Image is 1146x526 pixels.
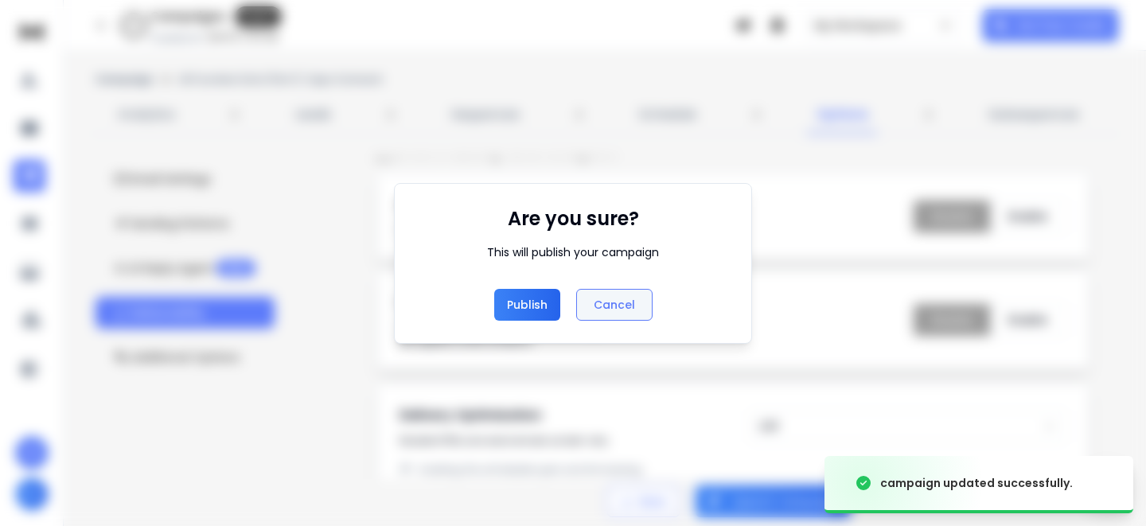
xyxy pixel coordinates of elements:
[576,289,653,321] button: Cancel
[880,475,1073,491] div: campaign updated successfully.
[508,206,639,232] h1: Are you sure?
[487,244,659,260] div: This will publish your campaign
[494,289,560,321] button: Publish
